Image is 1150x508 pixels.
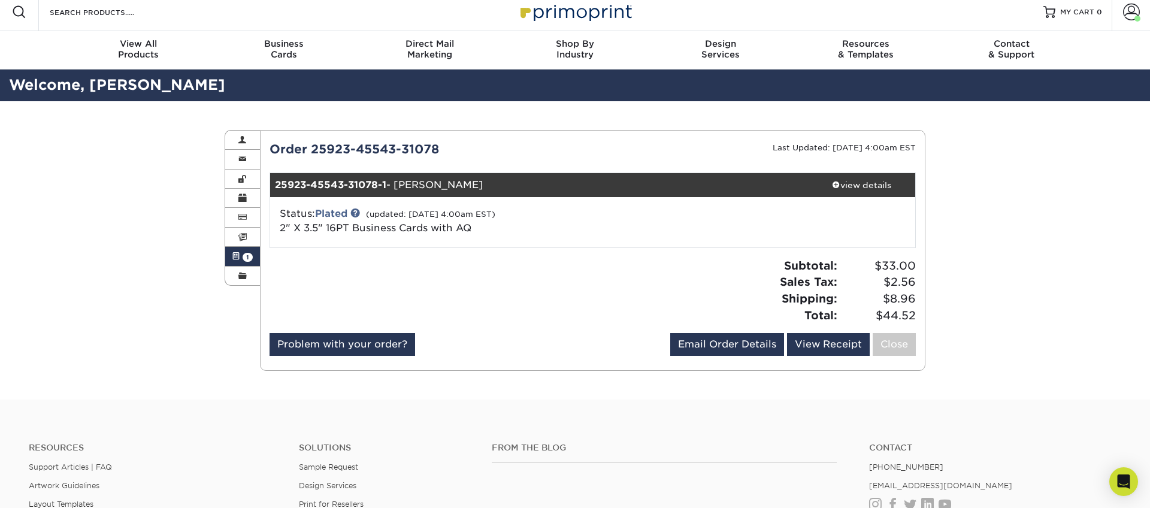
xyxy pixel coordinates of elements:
div: Services [647,38,793,60]
span: MY CART [1060,7,1094,17]
a: 2" X 3.5" 16PT Business Cards with AQ [280,222,471,234]
a: View Receipt [787,333,870,356]
span: View All [66,38,211,49]
a: Design Services [299,481,356,490]
span: Design [647,38,793,49]
span: $33.00 [841,258,916,274]
div: & Support [939,38,1084,60]
div: Status: [271,207,700,235]
div: Order 25923-45543-31078 [261,140,593,158]
span: $8.96 [841,291,916,307]
a: view details [807,173,915,197]
div: Products [66,38,211,60]
span: Shop By [503,38,648,49]
strong: Shipping: [782,292,837,305]
a: Support Articles | FAQ [29,462,112,471]
div: Open Intercom Messenger [1109,467,1138,496]
small: Last Updated: [DATE] 4:00am EST [773,143,916,152]
div: Cards [211,38,357,60]
strong: 25923-45543-31078-1 [275,179,386,190]
strong: Total: [804,309,837,322]
a: Artwork Guidelines [29,481,99,490]
a: Close [873,333,916,356]
span: Contact [939,38,1084,49]
a: 1 [225,247,260,266]
strong: Subtotal: [784,259,837,272]
a: View AllProducts [66,31,211,69]
div: view details [807,179,915,191]
h4: Resources [29,443,281,453]
span: Business [211,38,357,49]
a: Shop ByIndustry [503,31,648,69]
h4: Solutions [299,443,474,453]
div: - [PERSON_NAME] [270,173,808,197]
span: 0 [1097,8,1102,16]
h4: From the Blog [492,443,837,453]
a: Problem with your order? [270,333,415,356]
a: [EMAIL_ADDRESS][DOMAIN_NAME] [869,481,1012,490]
a: BusinessCards [211,31,357,69]
div: & Templates [793,38,939,60]
small: (updated: [DATE] 4:00am EST) [366,210,495,219]
span: $2.56 [841,274,916,291]
span: $44.52 [841,307,916,324]
a: Contact [869,443,1121,453]
input: SEARCH PRODUCTS..... [49,5,165,19]
span: 1 [243,253,253,262]
a: Sample Request [299,462,358,471]
a: Direct MailMarketing [357,31,503,69]
a: Plated [315,208,347,219]
a: Resources& Templates [793,31,939,69]
a: DesignServices [647,31,793,69]
span: Resources [793,38,939,49]
a: Contact& Support [939,31,1084,69]
a: Email Order Details [670,333,784,356]
a: [PHONE_NUMBER] [869,462,943,471]
div: Industry [503,38,648,60]
span: Direct Mail [357,38,503,49]
strong: Sales Tax: [780,275,837,288]
div: Marketing [357,38,503,60]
